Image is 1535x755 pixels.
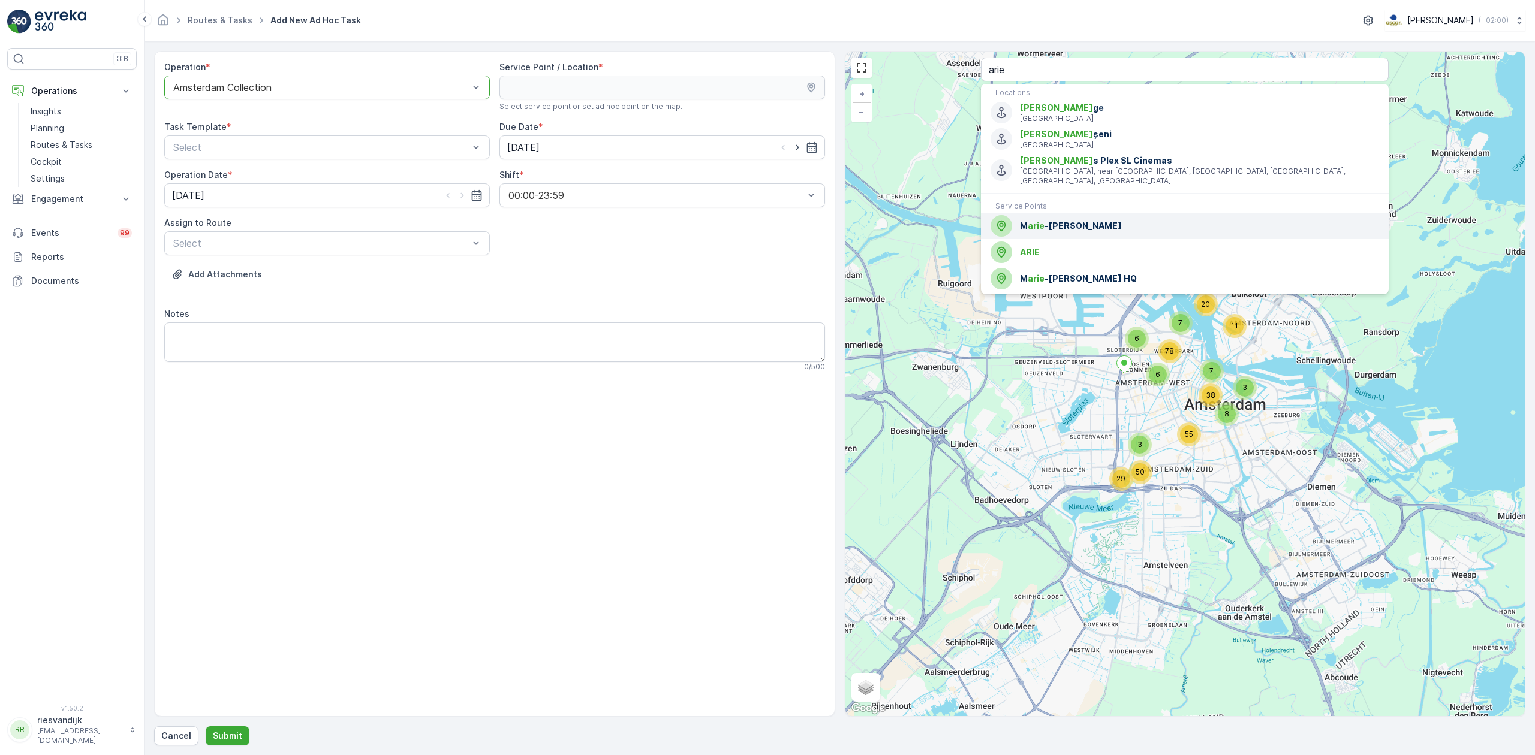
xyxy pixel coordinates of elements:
[1020,102,1379,114] span: ge
[499,135,825,159] input: dd/mm/yyyy
[995,201,1374,211] p: Service Points
[1407,14,1474,26] p: [PERSON_NAME]
[31,85,113,97] p: Operations
[1020,128,1379,140] span: șeni
[173,140,469,155] p: Select
[981,58,1389,81] input: Search address or service points
[154,726,198,745] button: Cancel
[1020,220,1379,232] span: M -[PERSON_NAME]
[31,139,92,151] p: Routes & Tasks
[164,62,206,72] label: Operation
[31,193,113,205] p: Engagement
[1177,422,1201,446] div: 55
[7,79,137,103] button: Operations
[164,218,231,228] label: Assign to Route
[26,103,137,120] a: Insights
[1137,440,1142,449] span: 3
[164,170,228,180] label: Operation Date
[1020,114,1379,123] p: [GEOGRAPHIC_DATA]
[26,137,137,153] a: Routes & Tasks
[156,18,170,28] a: Homepage
[1020,155,1379,167] span: s Plex SL Cinemas
[164,265,269,284] button: Upload File
[1169,311,1193,335] div: 7
[161,730,191,742] p: Cancel
[1028,273,1045,283] span: arie
[1134,334,1139,343] span: 6
[1116,474,1125,483] span: 29
[1215,402,1239,426] div: 8
[7,269,137,293] a: Documents
[1109,467,1133,491] div: 29
[1128,460,1152,484] div: 50
[164,309,189,319] label: Notes
[31,227,110,239] p: Events
[213,730,242,742] p: Submit
[26,153,137,170] a: Cockpit
[164,122,227,132] label: Task Template
[1231,321,1238,330] span: 11
[37,726,124,745] p: [EMAIL_ADDRESS][DOMAIN_NAME]
[499,170,519,180] label: Shift
[7,714,137,745] button: RRriesvandijk[EMAIL_ADDRESS][DOMAIN_NAME]
[981,84,1389,294] ul: Menu
[1200,359,1224,383] div: 7
[31,275,132,287] p: Documents
[7,245,137,269] a: Reports
[1223,314,1247,338] div: 11
[10,720,29,739] div: RR
[1209,366,1214,375] span: 7
[848,700,888,716] img: Google
[499,62,598,72] label: Service Point / Location
[1020,273,1379,285] span: M -[PERSON_NAME] HQ
[1020,167,1379,186] p: [GEOGRAPHIC_DATA], near [GEOGRAPHIC_DATA], [GEOGRAPHIC_DATA], [GEOGRAPHIC_DATA], [GEOGRAPHIC_DATA...
[31,156,62,168] p: Cockpit
[31,251,132,263] p: Reports
[499,122,538,132] label: Due Date
[7,221,137,245] a: Events99
[1020,102,1093,113] span: [PERSON_NAME]
[804,362,825,372] p: 0 / 500
[120,228,130,238] p: 99
[268,14,363,26] span: Add New Ad Hoc Task
[853,103,871,121] a: Zoom Out
[853,59,871,77] a: View Fullscreen
[1028,221,1045,231] span: arie
[1194,292,1218,316] div: 20
[1385,10,1525,31] button: [PERSON_NAME](+02:00)
[1125,327,1149,351] div: 6
[1146,363,1170,386] div: 6
[1136,467,1145,476] span: 50
[1199,383,1223,407] div: 38
[1242,383,1247,392] span: 3
[848,700,888,716] a: Open this area in Google Maps (opens a new window)
[7,187,137,211] button: Engagement
[1165,346,1174,355] span: 78
[1155,370,1160,379] span: 6
[1020,247,1040,257] span: ARIE
[31,105,61,117] p: Insights
[859,89,865,99] span: +
[1185,430,1193,439] span: 55
[1233,376,1257,400] div: 3
[206,726,249,745] button: Submit
[37,714,124,726] p: riesvandijk
[26,120,137,137] a: Planning
[173,236,469,250] p: Select
[1020,140,1379,150] p: [GEOGRAPHIC_DATA]
[1178,318,1182,327] span: 7
[859,107,865,117] span: −
[7,10,31,34] img: logo
[1224,409,1229,418] span: 8
[35,10,86,34] img: logo_light-DOdMpM7g.png
[853,674,879,700] a: Layers
[26,170,137,187] a: Settings
[7,705,137,712] span: v 1.50.2
[1020,129,1093,139] span: [PERSON_NAME]
[1479,16,1509,25] p: ( +02:00 )
[188,268,262,280] p: Add Attachments
[1128,433,1152,457] div: 3
[1385,14,1402,27] img: basis-logo_rgb2x.png
[853,85,871,103] a: Zoom In
[188,15,252,25] a: Routes & Tasks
